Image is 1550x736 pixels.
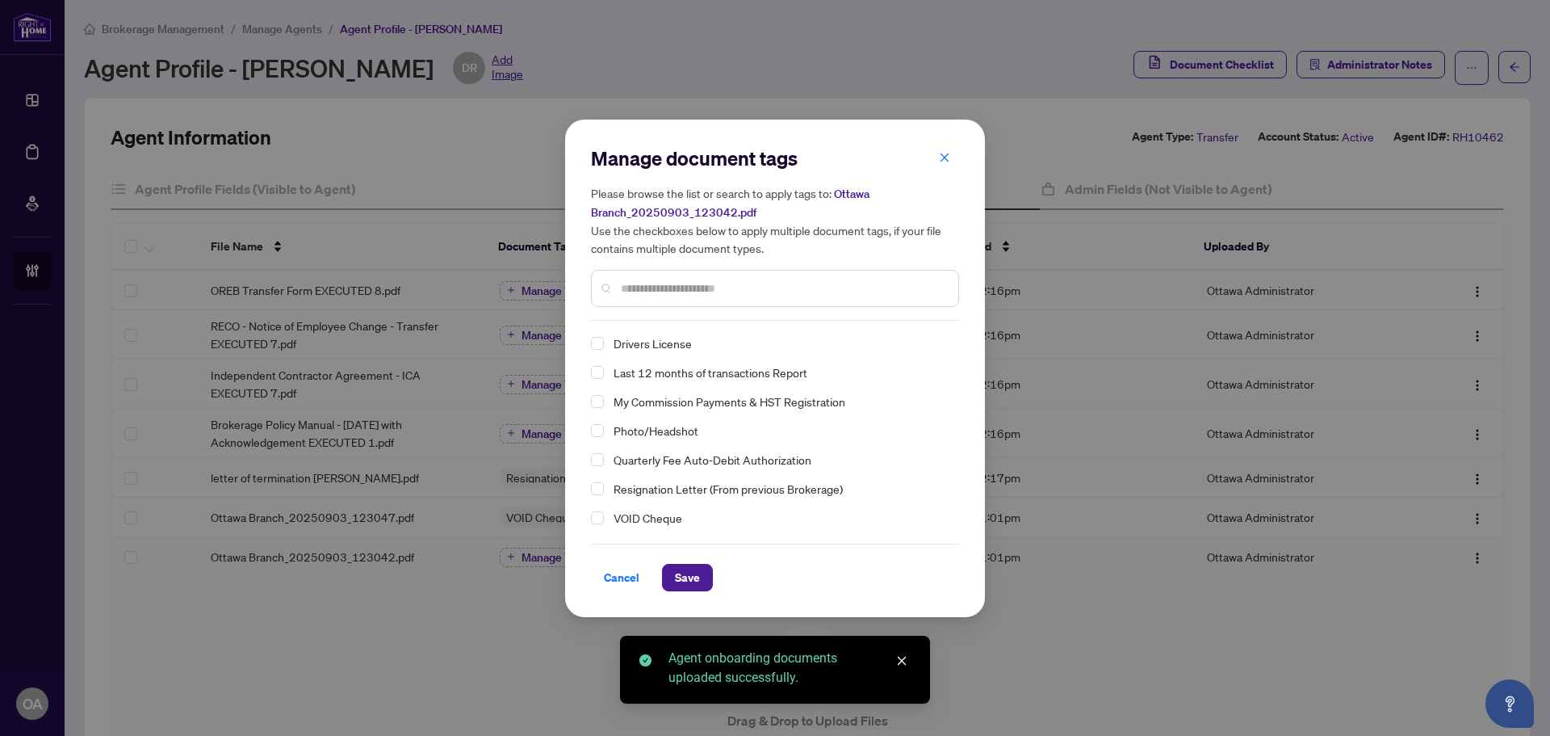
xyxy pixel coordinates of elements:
span: Select My Commission Payments & HST Registration [591,395,604,408]
span: VOID Cheque [614,508,682,528]
span: Select VOID Cheque [591,511,604,524]
button: Save [662,564,713,591]
span: Drivers License [607,334,949,353]
span: Select Photo/Headshot [591,424,604,437]
span: close [896,655,907,667]
h5: Please browse the list or search to apply tags to: Use the checkboxes below to apply multiple doc... [591,184,959,257]
span: Ottawa Branch_20250903_123042.pdf [591,187,869,220]
div: Agent onboarding documents uploaded successfully. [668,649,911,688]
span: Select Last 12 months of transactions Report [591,366,604,379]
span: Quarterly Fee Auto-Debit Authorization [614,450,811,469]
span: Drivers License [614,334,692,353]
span: Resignation Letter (From previous Brokerage) [607,479,949,498]
span: close [939,151,950,162]
span: My Commission Payments & HST Registration [607,392,949,411]
span: Last 12 months of transactions Report [614,363,807,382]
button: Open asap [1485,679,1534,728]
span: Photo/Headshot [614,421,698,440]
span: VOID Cheque [607,508,949,528]
span: check-circle [639,654,651,667]
button: Cancel [591,564,652,591]
span: Select Quarterly Fee Auto-Debit Authorization [591,453,604,466]
span: Cancel [604,565,639,591]
span: Select Drivers License [591,337,604,350]
span: Save [675,565,700,591]
span: Select Resignation Letter (From previous Brokerage) [591,482,604,495]
h2: Manage document tags [591,145,959,171]
span: Resignation Letter (From previous Brokerage) [614,479,843,498]
span: Last 12 months of transactions Report [607,363,949,382]
span: My Commission Payments & HST Registration [614,392,845,411]
a: Close [893,652,911,670]
span: Quarterly Fee Auto-Debit Authorization [607,450,949,469]
span: Photo/Headshot [607,421,949,440]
